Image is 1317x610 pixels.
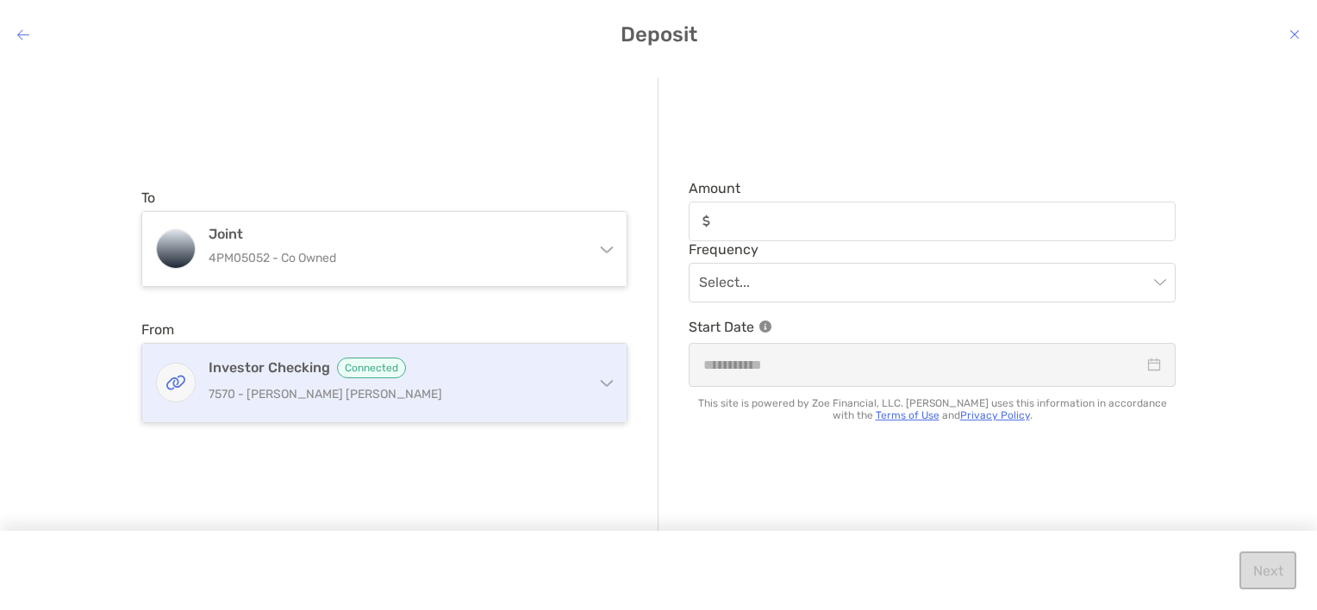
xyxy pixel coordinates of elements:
a: Terms of Use [876,409,939,421]
label: From [141,321,174,338]
h4: Investor Checking [209,358,581,378]
p: 7570 - [PERSON_NAME] [PERSON_NAME] [209,383,581,405]
span: Amount [689,180,1176,196]
p: This site is powered by Zoe Financial, LLC. [PERSON_NAME] uses this information in accordance wit... [689,397,1176,421]
span: Connected [337,358,406,378]
img: input icon [702,215,710,227]
label: To [141,190,155,206]
img: Information Icon [759,321,771,333]
p: 4PM05052 - Co Owned [209,247,581,269]
h4: Joint [209,226,581,242]
input: Amountinput icon [717,214,1175,228]
img: Joint [157,230,195,268]
img: Investor Checking [157,364,195,401]
span: Frequency [689,241,1176,258]
a: Privacy Policy [960,409,1030,421]
p: Start Date [689,316,1176,338]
